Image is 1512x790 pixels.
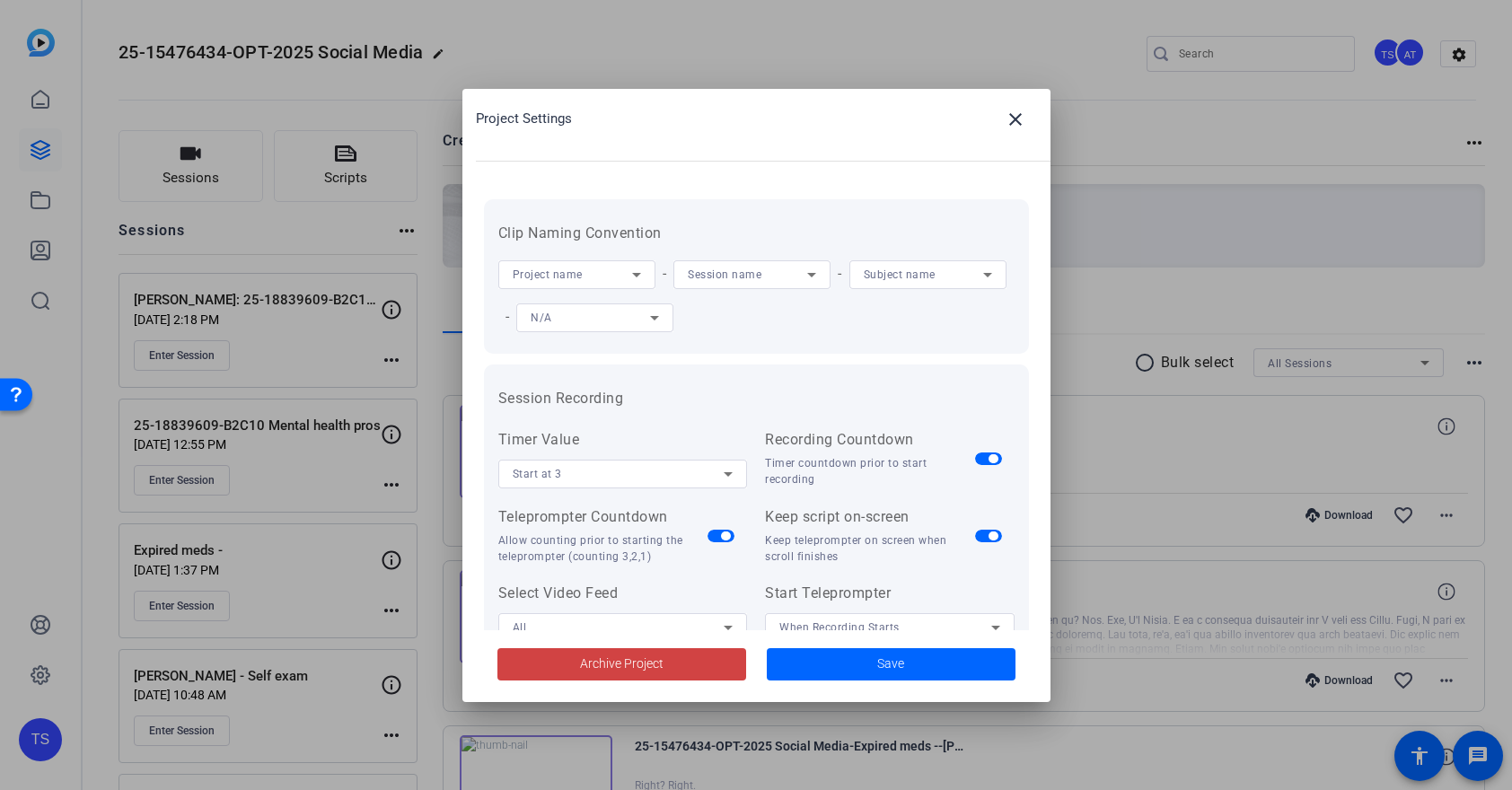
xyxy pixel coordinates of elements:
span: - [831,265,849,282]
span: Project name [513,268,583,281]
span: Save [877,654,904,673]
div: Timer Value [498,429,748,451]
div: Start Teleprompter [765,583,1015,604]
div: Project Settings [476,98,1050,141]
h3: Session Recording [498,388,1015,409]
div: Keep teleprompter on screen when scroll finishes [765,532,975,565]
div: Select Video Feed [498,583,748,604]
span: Start at 3 [513,468,562,480]
span: Subject name [864,268,936,281]
mat-icon: close [1005,109,1026,130]
span: - [498,308,517,325]
span: - [655,265,674,282]
span: All [513,621,527,634]
span: When Recording Starts [779,621,900,634]
button: Archive Project [497,648,746,680]
div: Recording Countdown [765,429,975,451]
span: Session name [688,268,761,281]
button: Save [767,648,1015,680]
div: Allow counting prior to starting the teleprompter (counting 3,2,1) [498,532,708,565]
div: Teleprompter Countdown [498,506,708,528]
div: Timer countdown prior to start recording [765,455,975,487]
div: Keep script on-screen [765,506,975,528]
span: Archive Project [580,654,664,673]
span: N/A [531,312,552,324]
h3: Clip Naming Convention [498,223,1015,244]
